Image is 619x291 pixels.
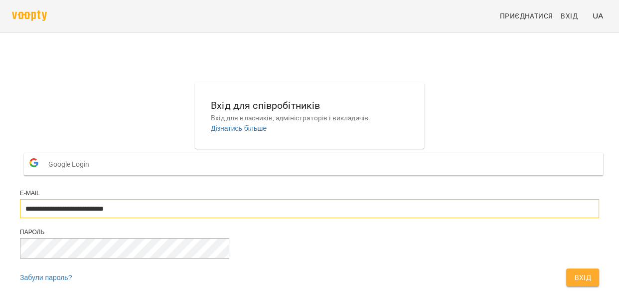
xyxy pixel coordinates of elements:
[561,10,578,22] span: Вхід
[20,189,599,198] div: E-mail
[20,228,599,237] div: Пароль
[203,90,416,141] button: Вхід для співробітниківВхід для власників, адміністраторів і викладачів.Дізнатись більше
[211,124,267,132] a: Дізнатись більше
[496,7,557,25] a: Приєднатися
[557,7,589,25] a: Вхід
[211,98,408,113] h6: Вхід для співробітників
[574,272,591,284] span: Вхід
[566,269,599,287] button: Вхід
[24,153,603,175] button: Google Login
[500,10,553,22] span: Приєднатися
[593,10,603,21] span: UA
[589,6,607,25] button: UA
[12,10,47,21] img: voopty.png
[48,154,94,174] span: Google Login
[20,274,72,282] a: Забули пароль?
[211,113,408,123] p: Вхід для власників, адміністраторів і викладачів.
